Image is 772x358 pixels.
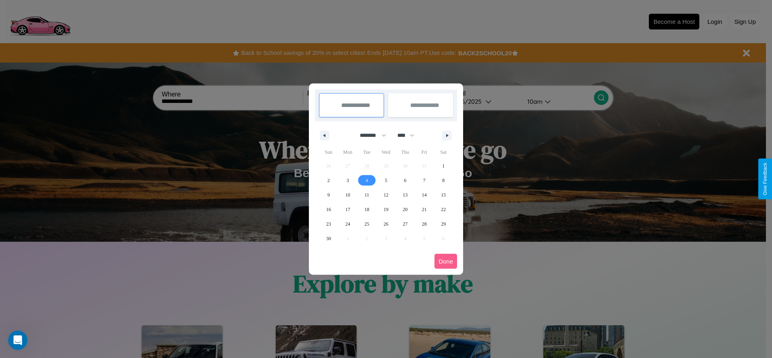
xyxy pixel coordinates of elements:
[357,217,376,231] button: 25
[396,217,415,231] button: 27
[415,217,434,231] button: 28
[396,202,415,217] button: 20
[376,188,395,202] button: 12
[396,146,415,159] span: Thu
[442,173,445,188] span: 8
[442,159,445,173] span: 1
[434,217,453,231] button: 29
[434,173,453,188] button: 8
[384,217,388,231] span: 26
[404,173,406,188] span: 6
[376,173,395,188] button: 5
[396,173,415,188] button: 6
[327,188,330,202] span: 9
[415,146,434,159] span: Fri
[365,217,369,231] span: 25
[357,173,376,188] button: 4
[319,188,338,202] button: 9
[441,202,446,217] span: 22
[319,173,338,188] button: 2
[345,202,350,217] span: 17
[384,202,388,217] span: 19
[338,217,357,231] button: 24
[319,146,338,159] span: Sun
[319,231,338,246] button: 30
[338,202,357,217] button: 17
[441,217,446,231] span: 29
[319,202,338,217] button: 16
[415,173,434,188] button: 7
[434,188,453,202] button: 15
[422,217,427,231] span: 28
[403,188,407,202] span: 13
[434,146,453,159] span: Sat
[376,202,395,217] button: 19
[422,202,427,217] span: 21
[384,188,388,202] span: 12
[338,173,357,188] button: 3
[319,217,338,231] button: 23
[8,331,27,350] iframe: Intercom live chat
[396,188,415,202] button: 13
[338,146,357,159] span: Mon
[326,217,331,231] span: 23
[423,173,426,188] span: 7
[365,188,369,202] span: 11
[338,188,357,202] button: 10
[385,173,387,188] span: 5
[326,202,331,217] span: 16
[346,173,349,188] span: 3
[403,217,407,231] span: 27
[441,188,446,202] span: 15
[326,231,331,246] span: 30
[357,202,376,217] button: 18
[366,173,368,188] span: 4
[357,146,376,159] span: Tue
[376,217,395,231] button: 26
[345,188,350,202] span: 10
[327,173,330,188] span: 2
[422,188,427,202] span: 14
[434,254,457,269] button: Done
[434,202,453,217] button: 22
[345,217,350,231] span: 24
[415,188,434,202] button: 14
[434,159,453,173] button: 1
[762,163,768,195] div: Give Feedback
[357,188,376,202] button: 11
[365,202,369,217] span: 18
[415,202,434,217] button: 21
[376,146,395,159] span: Wed
[403,202,407,217] span: 20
